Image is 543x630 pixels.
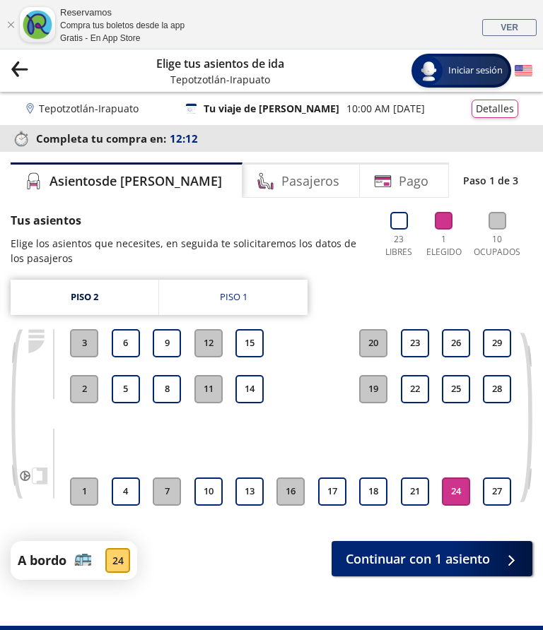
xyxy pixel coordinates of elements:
[346,101,425,116] p: 10:00 AM [DATE]
[11,236,368,266] p: Elige los asientos que necesites, en seguida te solicitaremos los datos de los pasajeros
[70,329,98,357] button: 3
[170,131,198,147] span: 12:12
[194,329,223,357] button: 12
[112,375,140,403] button: 5
[6,20,15,29] a: Cerrar
[194,375,223,403] button: 11
[70,375,98,403] button: 2
[235,375,264,403] button: 14
[401,329,429,357] button: 23
[332,541,532,576] button: Continuar con 1 asiento
[60,6,185,20] div: Reservamos
[359,375,387,403] button: 19
[359,477,387,506] button: 18
[156,72,284,87] p: Tepotzotlán - Irapuato
[204,101,339,116] p: Tu viaje de [PERSON_NAME]
[472,233,522,258] p: 10 Ocupados
[401,477,429,506] button: 21
[60,19,185,32] div: Compra tus boletos desde la app
[194,477,223,506] button: 10
[153,477,181,506] button: 7
[401,375,429,403] button: 22
[60,32,185,44] div: Gratis - En App Store
[426,233,462,258] p: 1 Elegido
[18,551,66,570] p: A bordo
[515,62,532,80] button: English
[442,375,470,403] button: 25
[399,172,428,191] h4: Pago
[281,172,339,191] h4: Pasajeros
[483,375,511,403] button: 28
[220,290,247,304] div: Piso 1
[482,19,537,36] a: VER
[442,329,470,357] button: 26
[276,477,305,506] button: 16
[49,172,222,191] h4: Asientos de [PERSON_NAME]
[383,233,415,258] p: 23 Libres
[235,477,264,506] button: 13
[483,477,511,506] button: 27
[11,212,368,229] p: Tus asientos
[501,23,518,32] span: VER
[153,375,181,403] button: 8
[11,60,28,82] button: back
[159,280,308,315] a: Piso 1
[475,562,543,630] iframe: Messagebird Livechat Widget
[112,329,140,357] button: 6
[105,548,130,573] div: 24
[70,477,98,506] button: 1
[11,280,158,315] a: Piso 2
[112,477,140,506] button: 4
[463,173,518,188] p: Paso 1 de 3
[156,55,284,72] p: Elige tus asientos de ida
[472,100,518,118] button: Detalles
[318,477,346,506] button: 17
[346,549,490,569] span: Continuar con 1 asiento
[443,64,508,78] span: Iniciar sesión
[235,329,264,357] button: 15
[153,329,181,357] button: 9
[442,477,470,506] button: 24
[39,101,139,116] p: Tepotzotlán - Irapuato
[11,129,532,148] p: Completa tu compra en :
[483,329,511,357] button: 29
[359,329,387,357] button: 20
